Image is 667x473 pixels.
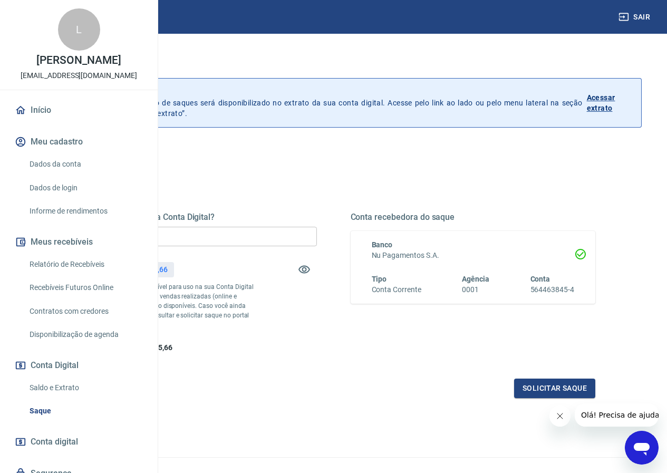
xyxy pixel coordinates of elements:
p: *Corresponde ao saldo disponível para uso na sua Conta Digital Vindi. Incluindo os valores das ve... [72,282,255,330]
p: [PERSON_NAME] [36,55,121,66]
p: Histórico de saques [57,87,583,98]
button: Meu cadastro [13,130,145,153]
h6: Nu Pagamentos S.A. [372,250,575,261]
span: Conta digital [31,435,78,449]
h6: 0001 [462,284,489,295]
a: Dados da conta [25,153,145,175]
a: Acessar extrato [587,87,633,119]
a: Saldo e Extrato [25,377,145,399]
a: Recebíveis Futuros Online [25,277,145,298]
h6: 564463845-4 [530,284,574,295]
h3: Saque [25,55,642,70]
a: Conta digital [13,430,145,453]
span: R$ 6.135,66 [133,343,172,352]
span: Conta [530,275,550,283]
span: Agência [462,275,489,283]
p: A partir de agora, o histórico de saques será disponibilizado no extrato da sua conta digital. Ac... [57,87,583,119]
span: Tipo [372,275,387,283]
button: Solicitar saque [514,379,595,398]
button: Meus recebíveis [13,230,145,254]
a: Contratos com credores [25,301,145,322]
a: Início [13,99,145,122]
iframe: Mensagem da empresa [575,403,659,427]
a: Informe de rendimentos [25,200,145,222]
h5: Conta recebedora do saque [351,212,596,223]
p: Acessar extrato [587,92,633,113]
a: Relatório de Recebíveis [25,254,145,275]
h6: Conta Corrente [372,284,421,295]
iframe: Botão para abrir a janela de mensagens [625,431,659,465]
span: Olá! Precisa de ajuda? [6,7,89,16]
p: R$ 6.135,66 [128,264,167,275]
p: [EMAIL_ADDRESS][DOMAIN_NAME] [21,70,137,81]
iframe: Fechar mensagem [549,406,571,427]
button: Conta Digital [13,354,145,377]
a: Saque [25,400,145,422]
span: Banco [372,240,393,249]
h5: Quanto deseja sacar da Conta Digital? [72,212,317,223]
div: L [58,8,100,51]
button: Sair [616,7,654,27]
a: Disponibilização de agenda [25,324,145,345]
a: Dados de login [25,177,145,199]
